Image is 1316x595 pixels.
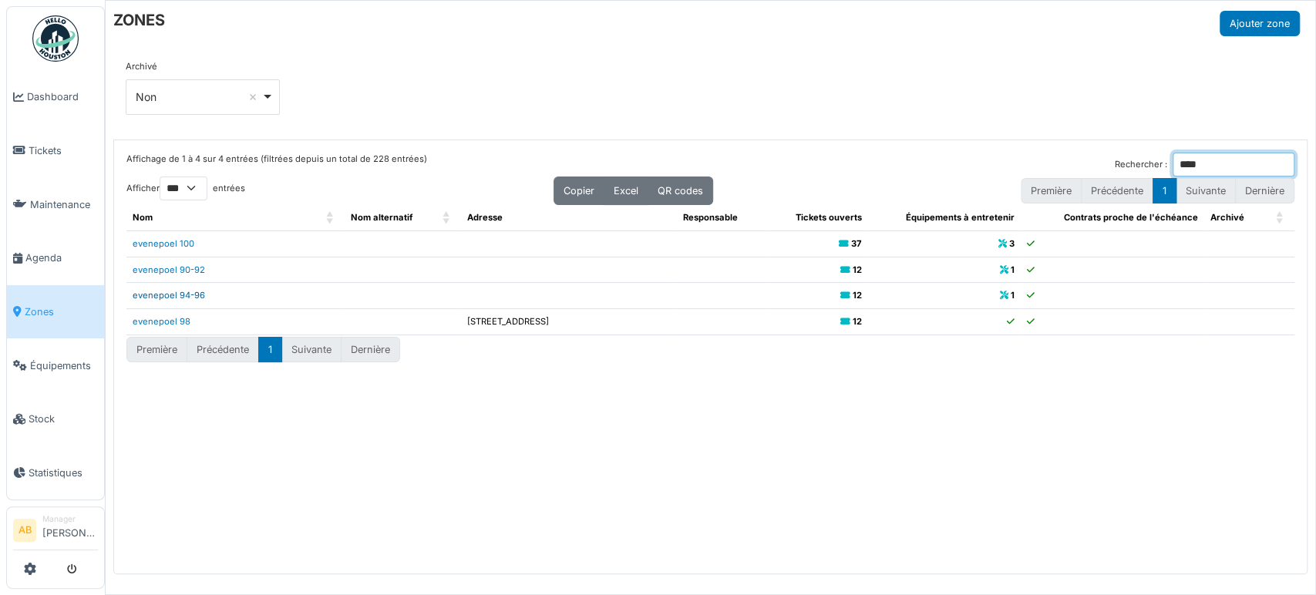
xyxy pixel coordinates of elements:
[467,212,503,223] span: Adresse
[658,185,703,197] span: QR codes
[850,238,861,249] b: 37
[126,60,157,73] label: Archivé
[136,89,261,105] div: Non
[133,238,194,249] a: evenepoel 100
[27,89,98,104] span: Dashboard
[29,466,98,480] span: Statistiques
[351,212,412,223] span: Nom alternatif
[133,316,190,327] a: evenepoel 98
[32,15,79,62] img: Badge_color-CXgf-gQk.svg
[461,309,677,335] td: [STREET_ADDRESS]
[614,185,638,197] span: Excel
[1011,264,1015,275] b: 1
[683,212,738,223] span: Responsable
[13,519,36,542] li: AB
[852,264,861,275] b: 12
[604,176,648,205] button: Excel
[245,89,261,105] button: Remove item: 'false'
[1276,205,1285,230] span: Archivé: Activate to sort
[30,358,98,373] span: Équipements
[326,205,335,230] span: Nom: Activate to sort
[13,513,98,550] a: AB Manager[PERSON_NAME]
[29,412,98,426] span: Stock
[7,124,104,178] a: Tickets
[42,513,98,546] li: [PERSON_NAME]
[648,176,713,205] button: QR codes
[7,70,104,124] a: Dashboard
[852,316,861,327] b: 12
[126,176,245,200] label: Afficher entrées
[126,153,427,176] div: Affichage de 1 à 4 sur 4 entrées (filtrées depuis un total de 228 entrées)
[7,285,104,339] a: Zones
[7,231,104,285] a: Agenda
[160,176,207,200] select: Afficherentrées
[1064,212,1198,223] span: Contrats proche de l'échéance
[25,250,98,265] span: Agenda
[133,290,205,301] a: evenepoel 94-96
[7,177,104,231] a: Maintenance
[906,212,1015,223] span: Équipements à entretenir
[7,392,104,446] a: Stock
[443,205,452,230] span: Nom alternatif: Activate to sort
[7,446,104,500] a: Statistiques
[29,143,98,158] span: Tickets
[1210,212,1244,223] span: Archivé
[1115,158,1167,171] label: Rechercher :
[795,212,861,223] span: Tickets ouverts
[133,264,205,275] a: evenepoel 90-92
[554,176,604,205] button: Copier
[133,212,153,223] span: Nom
[1021,178,1294,203] nav: pagination
[42,513,98,525] div: Manager
[113,11,165,29] h6: ZONES
[258,337,282,362] button: 1
[1220,11,1300,36] button: Ajouter zone
[1153,178,1176,203] button: 1
[7,338,104,392] a: Équipements
[852,290,861,301] b: 12
[1011,290,1015,301] b: 1
[564,185,594,197] span: Copier
[126,337,400,362] nav: pagination
[30,197,98,212] span: Maintenance
[1009,238,1015,249] b: 3
[25,304,98,319] span: Zones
